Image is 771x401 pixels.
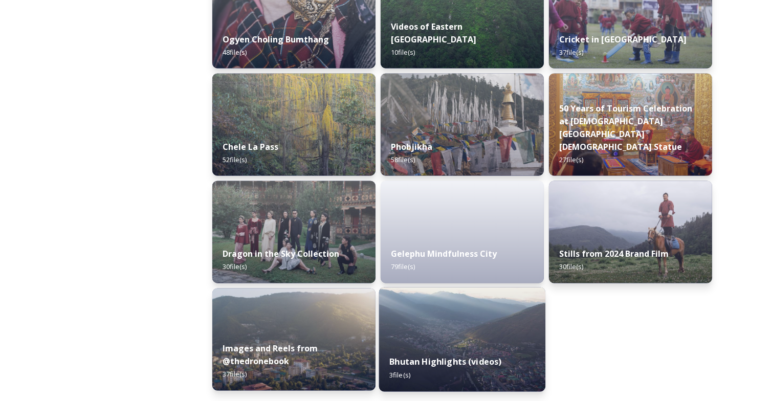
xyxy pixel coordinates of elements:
[391,48,415,57] span: 10 file(s)
[559,262,583,272] span: 30 file(s)
[559,155,583,164] span: 27 file(s)
[389,357,501,368] strong: Bhutan Highlights (videos)
[212,288,376,391] img: 01697a38-64e0-42f2-b716-4cd1f8ee46d6.jpg
[391,155,415,164] span: 58 file(s)
[559,34,687,45] strong: Cricket in [GEOGRAPHIC_DATA]
[559,48,583,57] span: 37 file(s)
[559,103,692,152] strong: 50 Years of Tourism Celebration at [DEMOGRAPHIC_DATA][GEOGRAPHIC_DATA][DEMOGRAPHIC_DATA] Statue
[381,181,544,309] iframe: msdoc-iframe
[212,181,376,283] img: 74f9cf10-d3d5-4c08-9371-13a22393556d.jpg
[391,21,476,45] strong: Videos of Eastern [GEOGRAPHIC_DATA]
[223,249,339,260] strong: Dragon in the Sky Collection
[223,34,329,45] strong: Ogyen Choling Bumthang
[223,48,247,57] span: 48 file(s)
[212,74,376,176] img: Marcus%2520Westberg%2520Chelela%2520Pass%25202023_52.jpg
[223,262,247,272] span: 30 file(s)
[391,141,432,152] strong: Phobjikha
[549,74,712,176] img: DSC00164.jpg
[391,249,497,260] strong: Gelephu Mindfulness City
[223,343,318,367] strong: Images and Reels from @thedronebook
[379,287,545,392] img: b4ca3a00-89c2-4894-a0d6-064d866d0b02.jpg
[223,370,247,379] span: 37 file(s)
[381,74,544,176] img: Phobjika%2520by%2520Matt%2520Dutile1.jpg
[549,181,712,283] img: 4075df5a-b6ee-4484-8e29-7e779a92fa88.jpg
[389,370,410,380] span: 3 file(s)
[391,262,415,272] span: 79 file(s)
[223,155,247,164] span: 52 file(s)
[559,249,669,260] strong: Stills from 2024 Brand Film
[223,141,278,152] strong: Chele La Pass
